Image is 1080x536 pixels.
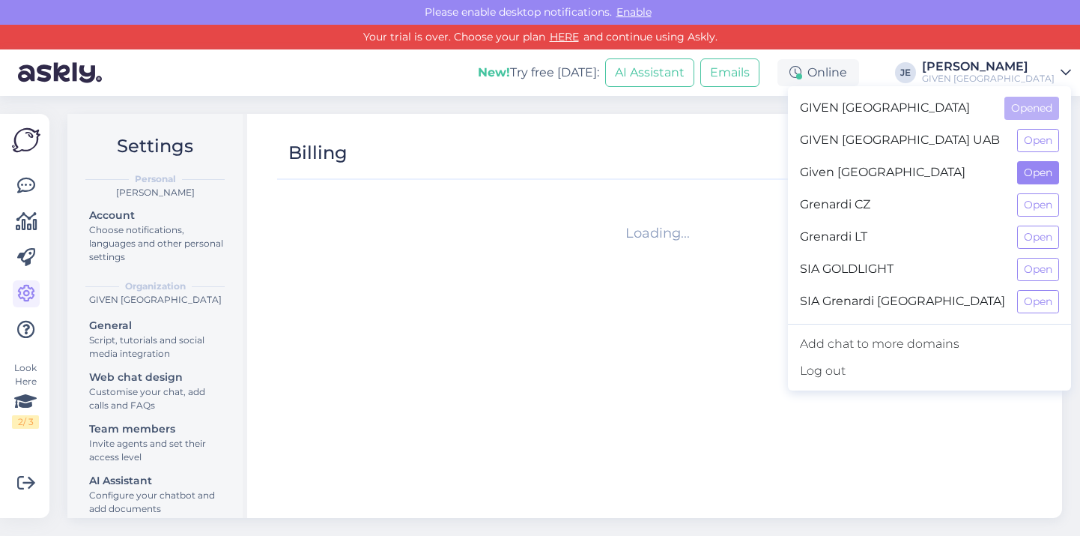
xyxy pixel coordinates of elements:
b: Personal [135,172,176,186]
div: Try free [DATE]: [478,64,599,82]
a: GeneralScript, tutorials and social media integration [82,316,231,363]
span: Grenardi CZ [800,193,1005,217]
div: Online [777,59,859,86]
div: Account [89,208,224,223]
div: GIVEN [GEOGRAPHIC_DATA] [922,73,1055,85]
span: Given [GEOGRAPHIC_DATA] [800,161,1005,184]
div: JE [895,62,916,83]
div: Look Here [12,361,39,429]
button: Open [1017,161,1059,184]
img: Askly Logo [12,126,40,154]
div: Configure your chatbot and add documents [89,489,224,516]
button: AI Assistant [605,58,694,87]
div: GIVEN [GEOGRAPHIC_DATA] [79,293,231,307]
div: General [89,318,224,334]
span: GIVEN [GEOGRAPHIC_DATA] [800,97,992,120]
div: 2 / 3 [12,415,39,429]
span: Enable [612,5,656,19]
a: HERE [545,30,583,43]
div: [PERSON_NAME] [79,186,231,199]
button: Open [1017,258,1059,281]
a: AccountChoose notifications, languages and other personal settings [82,205,231,266]
div: Web chat design [89,370,224,385]
b: Organization [125,280,186,293]
div: AI Assistant [89,473,224,489]
div: [PERSON_NAME] [922,61,1055,73]
span: Grenardi LT [800,226,1005,249]
span: SIA Grenardi [GEOGRAPHIC_DATA] [800,290,1005,313]
div: Loading... [283,223,1032,244]
button: Opened [1004,97,1059,120]
button: Open [1017,226,1059,249]
button: Emails [700,58,759,87]
span: GIVEN [GEOGRAPHIC_DATA] UAB [800,129,1005,152]
div: Script, tutorials and social media integration [89,334,224,361]
span: SIA GOLDLIGHT [800,258,1005,281]
h2: Settings [79,132,231,160]
div: Customise your chat, add calls and FAQs [89,385,224,412]
a: Team membersInvite agents and set their access level [82,419,231,466]
button: Open [1017,129,1059,152]
div: Log out [788,358,1071,385]
div: Team members [89,421,224,437]
a: Add chat to more domains [788,331,1071,358]
div: Billing [288,139,348,167]
div: Invite agents and set their access level [89,437,224,464]
button: Open [1017,193,1059,217]
a: AI AssistantConfigure your chatbot and add documents [82,471,231,518]
a: Web chat designCustomise your chat, add calls and FAQs [82,367,231,415]
button: Open [1017,290,1059,313]
b: New! [478,65,510,79]
div: Choose notifications, languages and other personal settings [89,223,224,264]
a: [PERSON_NAME]GIVEN [GEOGRAPHIC_DATA] [922,61,1071,85]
